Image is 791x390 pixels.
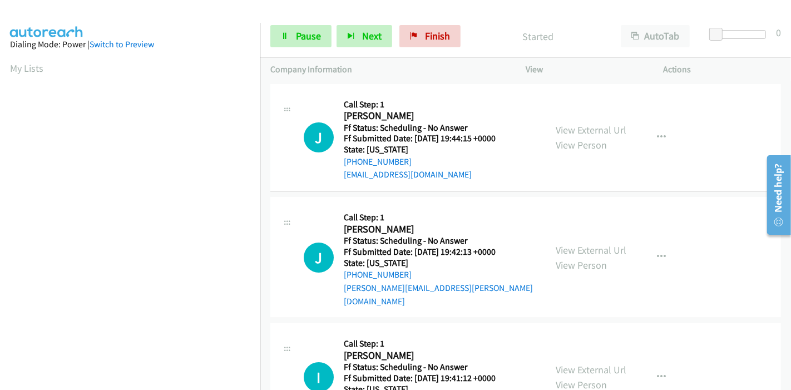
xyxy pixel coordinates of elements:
[344,110,510,122] h2: [PERSON_NAME]
[776,25,781,40] div: 0
[296,29,321,42] span: Pause
[344,235,536,246] h5: Ff Status: Scheduling - No Answer
[715,30,766,39] div: Delay between calls (in seconds)
[344,246,536,258] h5: Ff Submitted Date: [DATE] 19:42:13 +0000
[344,338,510,349] h5: Call Step: 1
[556,244,626,256] a: View External Url
[10,38,250,51] div: Dialing Mode: Power |
[344,349,510,362] h2: [PERSON_NAME]
[344,223,510,236] h2: [PERSON_NAME]
[344,269,412,280] a: [PHONE_NUMBER]
[344,122,510,134] h5: Ff Status: Scheduling - No Answer
[344,283,533,307] a: [PERSON_NAME][EMAIL_ADDRESS][PERSON_NAME][DOMAIN_NAME]
[270,63,506,76] p: Company Information
[556,259,607,271] a: View Person
[344,373,510,384] h5: Ff Submitted Date: [DATE] 19:41:12 +0000
[556,124,626,136] a: View External Url
[304,122,334,152] h1: J
[304,122,334,152] div: The call is yet to be attempted
[344,362,510,373] h5: Ff Status: Scheduling - No Answer
[664,63,782,76] p: Actions
[344,258,536,269] h5: State: [US_STATE]
[344,99,510,110] h5: Call Step: 1
[526,63,644,76] p: View
[304,243,334,273] div: The call is yet to be attempted
[344,212,536,223] h5: Call Step: 1
[362,29,382,42] span: Next
[10,62,43,75] a: My Lists
[344,144,510,155] h5: State: [US_STATE]
[556,139,607,151] a: View Person
[476,29,601,44] p: Started
[759,151,791,239] iframe: Resource Center
[270,25,332,47] a: Pause
[399,25,461,47] a: Finish
[344,133,510,144] h5: Ff Submitted Date: [DATE] 19:44:15 +0000
[344,169,472,180] a: [EMAIL_ADDRESS][DOMAIN_NAME]
[425,29,450,42] span: Finish
[621,25,690,47] button: AutoTab
[90,39,154,50] a: Switch to Preview
[344,156,412,167] a: [PHONE_NUMBER]
[304,243,334,273] h1: J
[556,363,626,376] a: View External Url
[337,25,392,47] button: Next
